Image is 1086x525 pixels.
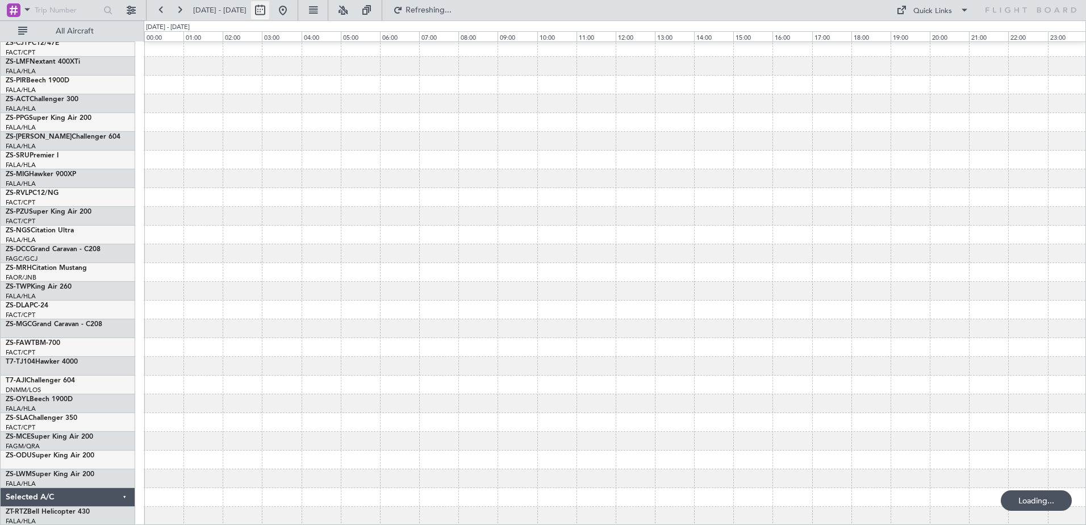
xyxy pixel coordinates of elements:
[6,423,35,432] a: FACT/CPT
[35,2,100,19] input: Trip Number
[6,302,48,309] a: ZS-DLAPC-24
[733,31,772,41] div: 15:00
[851,31,891,41] div: 18:00
[694,31,733,41] div: 14:00
[930,31,969,41] div: 20:00
[223,31,262,41] div: 02:00
[891,31,930,41] div: 19:00
[655,31,694,41] div: 13:00
[458,31,498,41] div: 08:00
[6,105,36,113] a: FALA/HLA
[6,405,36,413] a: FALA/HLA
[146,23,190,32] div: [DATE] - [DATE]
[6,434,93,440] a: ZS-MCESuper King Air 200
[6,311,35,319] a: FACT/CPT
[6,265,32,272] span: ZS-MRH
[144,31,183,41] div: 00:00
[6,386,41,394] a: DNMM/LOS
[1001,490,1072,511] div: Loading...
[6,142,36,151] a: FALA/HLA
[6,509,27,515] span: ZT-RTZ
[6,40,28,47] span: ZS-CJT
[6,396,30,403] span: ZS-OYL
[6,480,36,488] a: FALA/HLA
[388,1,456,19] button: Refreshing...
[419,31,458,41] div: 07:00
[969,31,1008,41] div: 21:00
[812,31,851,41] div: 17:00
[6,96,78,103] a: ZS-ACTChallenger 300
[12,22,123,40] button: All Aircraft
[6,115,29,122] span: ZS-PPG
[6,134,72,140] span: ZS-[PERSON_NAME]
[6,217,35,226] a: FACT/CPT
[6,471,32,478] span: ZS-LWM
[183,31,223,41] div: 01:00
[6,209,91,215] a: ZS-PZUSuper King Air 200
[6,134,120,140] a: ZS-[PERSON_NAME]Challenger 604
[6,348,35,357] a: FACT/CPT
[6,340,60,347] a: ZS-FAWTBM-700
[6,171,29,178] span: ZS-MIG
[616,31,655,41] div: 12:00
[405,6,453,14] span: Refreshing...
[6,59,80,65] a: ZS-LMFNextant 400XTi
[498,31,537,41] div: 09:00
[6,227,31,234] span: ZS-NGS
[6,246,30,253] span: ZS-DCC
[6,40,59,47] a: ZS-CJTPC12/47E
[6,359,78,365] a: T7-TJ104Hawker 4000
[6,255,37,263] a: FAGC/GCJ
[262,31,301,41] div: 03:00
[6,284,31,290] span: ZS-TWP
[772,31,812,41] div: 16:00
[6,265,87,272] a: ZS-MRHCitation Mustang
[6,284,72,290] a: ZS-TWPKing Air 260
[6,377,75,384] a: T7-AJIChallenger 604
[6,123,36,132] a: FALA/HLA
[1008,31,1047,41] div: 22:00
[193,5,247,15] span: [DATE] - [DATE]
[913,6,952,17] div: Quick Links
[6,302,30,309] span: ZS-DLA
[6,292,36,301] a: FALA/HLA
[6,77,26,84] span: ZS-PIR
[6,434,31,440] span: ZS-MCE
[6,171,76,178] a: ZS-MIGHawker 900XP
[380,31,419,41] div: 06:00
[6,198,35,207] a: FACT/CPT
[30,27,120,35] span: All Aircraft
[6,340,31,347] span: ZS-FAW
[6,209,29,215] span: ZS-PZU
[341,31,380,41] div: 05:00
[6,77,69,84] a: ZS-PIRBeech 1900D
[6,180,36,188] a: FALA/HLA
[6,67,36,76] a: FALA/HLA
[6,152,30,159] span: ZS-SRU
[6,321,32,328] span: ZS-MGC
[6,273,36,282] a: FAOR/JNB
[6,377,26,384] span: T7-AJI
[6,321,102,328] a: ZS-MGCGrand Caravan - C208
[6,471,94,478] a: ZS-LWMSuper King Air 200
[6,452,94,459] a: ZS-ODUSuper King Air 200
[537,31,577,41] div: 10:00
[6,190,59,197] a: ZS-RVLPC12/NG
[6,86,36,94] a: FALA/HLA
[891,1,975,19] button: Quick Links
[6,152,59,159] a: ZS-SRUPremier I
[6,359,35,365] span: T7-TJ104
[6,415,77,422] a: ZS-SLAChallenger 350
[6,442,40,451] a: FAGM/QRA
[6,452,32,459] span: ZS-ODU
[6,59,30,65] span: ZS-LMF
[6,190,28,197] span: ZS-RVL
[6,227,74,234] a: ZS-NGSCitation Ultra
[577,31,616,41] div: 11:00
[6,96,30,103] span: ZS-ACT
[6,48,35,57] a: FACT/CPT
[6,396,73,403] a: ZS-OYLBeech 1900D
[6,161,36,169] a: FALA/HLA
[6,415,28,422] span: ZS-SLA
[6,509,90,515] a: ZT-RTZBell Helicopter 430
